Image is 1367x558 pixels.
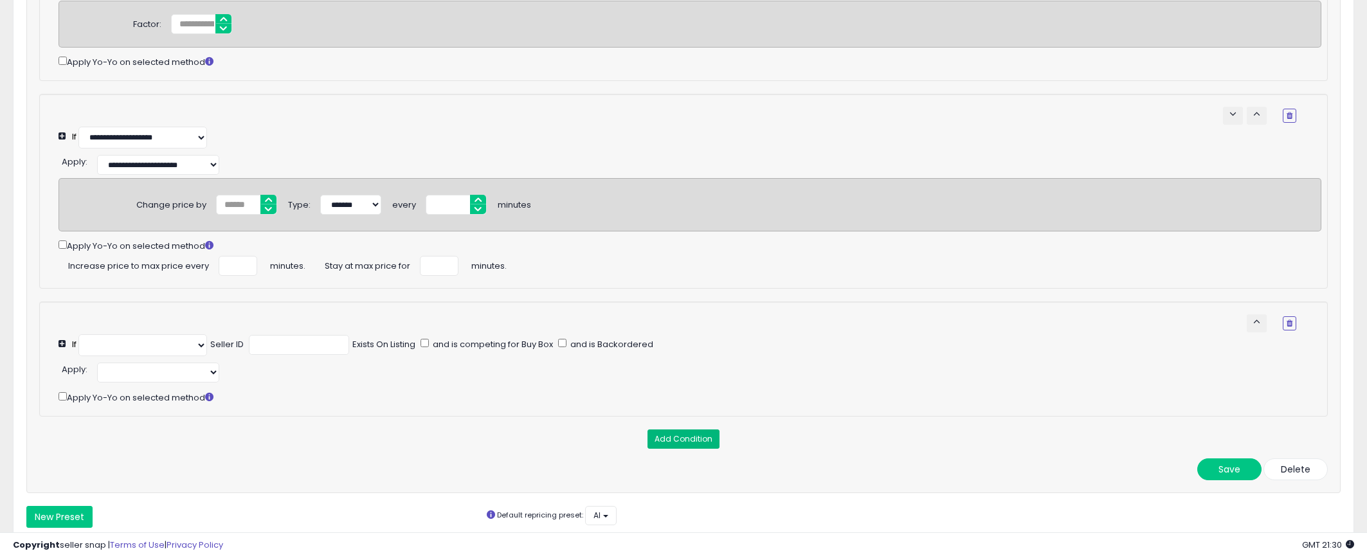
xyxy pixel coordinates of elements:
[59,238,1321,253] div: Apply Yo-Yo on selected method
[1251,108,1263,120] span: keyboard_arrow_up
[62,152,87,168] div: :
[1302,539,1354,551] span: 2025-09-8 21:30 GMT
[647,429,720,449] button: Add Condition
[585,506,617,525] button: AI
[59,54,1321,69] div: Apply Yo-Yo on selected method
[471,256,507,273] span: minutes.
[13,539,223,552] div: seller snap | |
[1247,107,1267,125] button: keyboard_arrow_up
[1287,112,1292,120] i: Remove Condition
[210,339,244,351] div: Seller ID
[352,339,415,351] div: Exists On Listing
[1251,316,1263,328] span: keyboard_arrow_up
[593,510,601,521] span: AI
[568,338,653,350] span: and is Backordered
[497,510,583,521] small: Default repricing preset:
[325,256,410,273] span: Stay at max price for
[1223,107,1243,125] button: keyboard_arrow_down
[62,359,87,376] div: :
[62,363,86,375] span: Apply
[1247,314,1267,332] button: keyboard_arrow_up
[62,156,86,168] span: Apply
[26,506,93,528] button: New Preset
[1197,458,1262,480] button: Save
[498,195,531,212] div: minutes
[1227,108,1239,120] span: keyboard_arrow_down
[13,539,60,551] strong: Copyright
[68,256,209,273] span: Increase price to max price every
[59,390,1321,404] div: Apply Yo-Yo on selected method
[1263,458,1328,480] button: Delete
[270,256,305,273] span: minutes.
[1287,319,1292,327] i: Remove Condition
[167,539,223,551] a: Privacy Policy
[133,14,161,31] div: Factor:
[431,338,553,350] span: and is competing for Buy Box
[392,195,416,212] div: every
[110,539,165,551] a: Terms of Use
[288,195,311,212] div: Type:
[136,195,206,212] div: Change price by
